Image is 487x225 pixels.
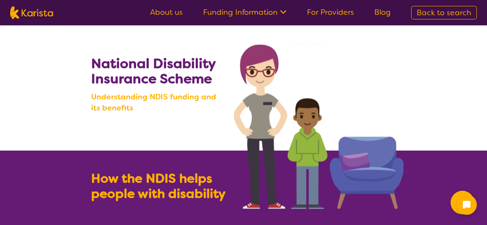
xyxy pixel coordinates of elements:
[203,7,287,17] a: Funding Information
[150,7,183,17] a: About us
[10,6,53,19] img: Karista logo
[374,7,391,17] a: Blog
[411,6,477,19] a: Back to search
[307,7,354,17] a: For Providers
[417,8,471,18] span: Back to search
[91,170,225,202] b: How the NDIS helps people with disability
[451,191,474,214] button: Channel Menu
[91,91,226,113] b: Understanding NDIS funding and its benefits
[234,44,404,209] img: Search NDIS services with Karista
[91,55,215,88] b: National Disability Insurance Scheme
